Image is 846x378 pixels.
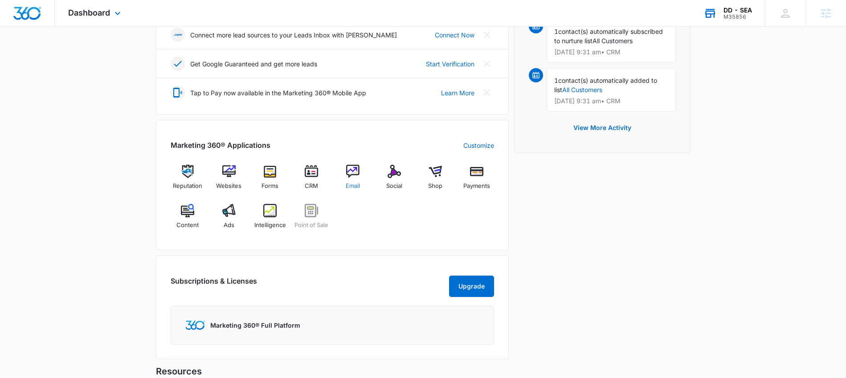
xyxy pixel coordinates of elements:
a: Websites [212,165,246,197]
span: Ads [224,221,234,230]
p: Tap to Pay now available in the Marketing 360® Mobile App [190,88,366,98]
span: All Customers [593,37,633,45]
a: Customize [463,141,494,150]
p: Get Google Guaranteed and get more leads [190,59,317,69]
span: Websites [216,182,241,191]
a: Reputation [171,165,205,197]
a: Shop [418,165,453,197]
a: All Customers [562,86,602,93]
img: Marketing 360 Logo [185,321,205,330]
span: Content [176,221,199,230]
span: 1 [554,28,558,35]
span: Dashboard [68,8,110,17]
h2: Marketing 360® Applications [171,140,270,150]
a: Connect Now [435,30,474,40]
span: Point of Sale [294,221,328,230]
span: contact(s) automatically subscribed to nurture list [554,28,663,45]
span: contact(s) automatically added to list [554,77,657,93]
span: Shop [428,182,442,191]
span: Payments [463,182,490,191]
div: account id [723,14,752,20]
span: Forms [262,182,278,191]
a: Start Verification [426,59,474,69]
a: CRM [294,165,329,197]
a: Forms [253,165,287,197]
a: Email [336,165,370,197]
a: Point of Sale [294,204,329,236]
div: account name [723,7,752,14]
p: [DATE] 9:31 am • CRM [554,98,668,104]
a: Intelligence [253,204,287,236]
span: Social [386,182,402,191]
p: Connect more lead sources to your Leads Inbox with [PERSON_NAME] [190,30,397,40]
button: Close [480,57,494,71]
span: Intelligence [254,221,286,230]
button: View More Activity [564,117,640,138]
span: Reputation [173,182,202,191]
button: Close [480,28,494,42]
a: Content [171,204,205,236]
a: Learn More [441,88,474,98]
p: [DATE] 9:31 am • CRM [554,49,668,55]
span: CRM [305,182,318,191]
button: Upgrade [449,276,494,297]
a: Social [377,165,411,197]
span: Email [346,182,360,191]
a: Ads [212,204,246,236]
a: Payments [460,165,494,197]
button: Close [480,85,494,100]
h2: Subscriptions & Licenses [171,276,257,293]
h5: Resources [156,365,691,378]
span: 1 [554,77,558,84]
p: Marketing 360® Full Platform [210,321,300,330]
